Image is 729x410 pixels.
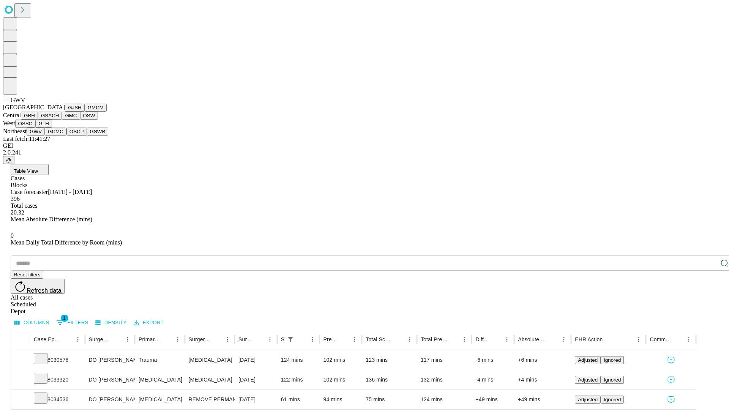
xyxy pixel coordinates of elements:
button: Show filters [54,317,90,329]
div: 61 mins [281,390,316,409]
div: 132 mins [421,370,468,389]
button: Expand [15,374,26,387]
div: DO [PERSON_NAME] Iii [PERSON_NAME] [89,370,131,389]
button: Sort [603,334,614,345]
span: [DATE] - [DATE] [48,189,92,195]
button: Menu [459,334,470,345]
button: OSW [80,112,98,120]
button: GMCM [85,104,107,112]
div: 102 mins [323,350,358,370]
div: Case Epic Id [34,336,61,342]
div: +6 mins [518,350,567,370]
div: 117 mins [421,350,468,370]
button: GMC [62,112,80,120]
button: Menu [222,334,233,345]
span: 1 [61,314,68,322]
div: Total Scheduled Duration [366,336,393,342]
button: Sort [548,334,559,345]
div: 8033320 [34,370,81,389]
button: Menu [307,334,318,345]
button: Sort [339,334,349,345]
div: Surgery Date [238,336,253,342]
button: Menu [683,334,694,345]
span: Ignored [604,377,621,383]
button: GLH [35,120,52,128]
span: Ignored [604,397,621,402]
button: Reset filters [11,271,43,279]
button: Sort [297,334,307,345]
button: Menu [559,334,569,345]
div: 75 mins [366,390,413,409]
button: Adjusted [575,376,601,384]
div: 124 mins [421,390,468,409]
button: Menu [265,334,275,345]
div: Total Predicted Duration [421,336,448,342]
span: West [3,120,15,126]
button: Ignored [601,356,624,364]
button: Ignored [601,396,624,404]
span: Adjusted [578,397,598,402]
div: [DATE] [238,390,273,409]
span: GWV [11,97,25,103]
div: 8030578 [34,350,81,370]
button: Sort [211,334,222,345]
button: OSSC [15,120,36,128]
div: Primary Service [139,336,161,342]
div: [DATE] [238,370,273,389]
div: Comments [650,336,672,342]
span: Ignored [604,357,621,363]
button: Adjusted [575,356,601,364]
button: Density [93,317,129,329]
button: Adjusted [575,396,601,404]
button: GCMC [45,128,66,136]
div: 2.0.241 [3,149,726,156]
span: Case forecaster [11,189,48,195]
div: [MEDICAL_DATA] [139,370,181,389]
button: GSACH [38,112,62,120]
div: Difference [475,336,490,342]
button: Sort [62,334,73,345]
button: Expand [15,354,26,367]
button: Ignored [601,376,624,384]
button: OSCP [66,128,87,136]
button: Export [132,317,166,329]
div: +49 mins [518,390,567,409]
span: Reset filters [14,272,40,278]
span: Northeast [3,128,27,134]
div: 94 mins [323,390,358,409]
div: +49 mins [475,390,510,409]
div: DO [PERSON_NAME] Iii [PERSON_NAME] [89,350,131,370]
button: Table View [11,164,49,175]
div: DO [PERSON_NAME] Iii [PERSON_NAME] [89,390,131,409]
span: Mean Absolute Difference (mins) [11,216,92,222]
span: Mean Daily Total Difference by Room (mins) [11,239,122,246]
span: Total cases [11,202,37,209]
span: 20.32 [11,209,24,216]
button: GBH [21,112,38,120]
button: Sort [673,334,683,345]
button: Sort [254,334,265,345]
div: -6 mins [475,350,510,370]
div: -4 mins [475,370,510,389]
span: 396 [11,196,20,202]
div: +4 mins [518,370,567,389]
button: Select columns [13,317,51,329]
span: Last fetch: 11:41:27 [3,136,50,142]
button: Expand [15,393,26,407]
div: 124 mins [281,350,316,370]
span: Refresh data [27,287,62,294]
button: @ [3,156,14,164]
button: Menu [404,334,415,345]
span: @ [6,157,11,163]
div: Surgeon Name [89,336,111,342]
button: Sort [162,334,172,345]
div: Trauma [139,350,181,370]
div: REMOVE PERMANENT INTERPERITONEAL [MEDICAL_DATA] [189,390,231,409]
button: Show filters [285,334,296,345]
div: 8034536 [34,390,81,409]
div: EHR Action [575,336,603,342]
button: Menu [633,334,644,345]
div: Absolute Difference [518,336,547,342]
span: [GEOGRAPHIC_DATA] [3,104,65,110]
div: [MEDICAL_DATA] [189,350,231,370]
